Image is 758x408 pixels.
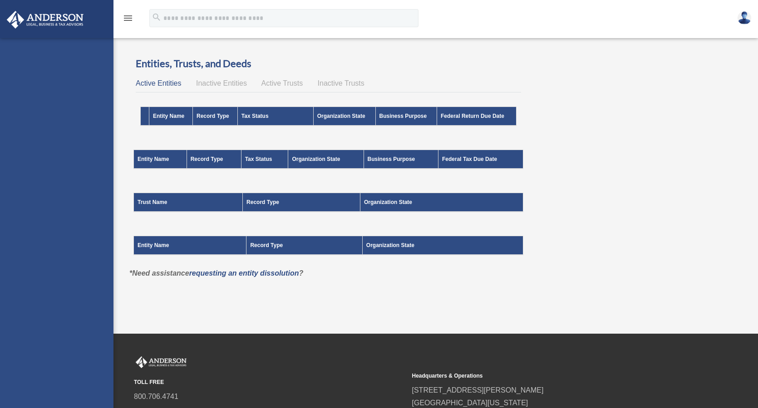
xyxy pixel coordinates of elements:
[136,57,521,71] h3: Entities, Trusts, and Deeds
[318,79,364,87] span: Inactive Trusts
[136,79,181,87] span: Active Entities
[237,107,313,126] th: Tax Status
[134,150,187,169] th: Entity Name
[152,12,162,22] i: search
[149,107,192,126] th: Entity Name
[192,107,237,126] th: Record Type
[313,107,375,126] th: Organization State
[196,79,247,87] span: Inactive Entities
[134,378,406,387] small: TOLL FREE
[364,150,438,169] th: Business Purpose
[738,11,751,24] img: User Pic
[123,16,133,24] a: menu
[129,269,303,277] em: *Need assistance ?
[134,193,243,212] th: Trust Name
[375,107,437,126] th: Business Purpose
[362,236,523,255] th: Organization State
[123,13,133,24] i: menu
[134,393,178,400] a: 800.706.4741
[261,79,303,87] span: Active Trusts
[187,150,241,169] th: Record Type
[412,371,684,381] small: Headquarters & Operations
[134,356,188,368] img: Anderson Advisors Platinum Portal
[4,11,86,29] img: Anderson Advisors Platinum Portal
[360,193,523,212] th: Organization State
[437,107,516,126] th: Federal Return Due Date
[246,236,362,255] th: Record Type
[412,399,528,407] a: [GEOGRAPHIC_DATA][US_STATE]
[288,150,364,169] th: Organization State
[243,193,360,212] th: Record Type
[412,386,544,394] a: [STREET_ADDRESS][PERSON_NAME]
[134,236,246,255] th: Entity Name
[241,150,288,169] th: Tax Status
[189,269,299,277] a: requesting an entity dissolution
[438,150,523,169] th: Federal Tax Due Date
